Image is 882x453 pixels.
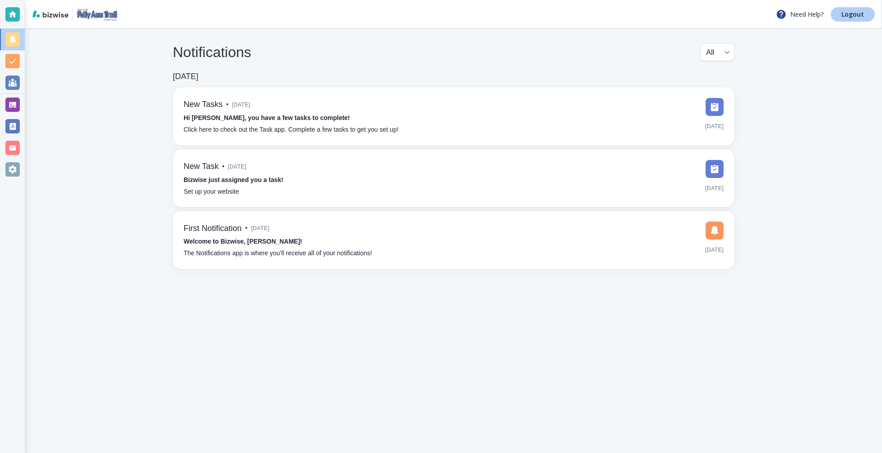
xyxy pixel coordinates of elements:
[173,72,198,82] h6: [DATE]
[184,249,372,258] p: The Notifications app is where you’ll receive all of your notifications!
[706,222,724,240] img: DashboardSidebarNotification.svg
[705,182,724,195] span: [DATE]
[705,243,724,257] span: [DATE]
[184,162,219,172] h6: New Task
[32,10,68,18] img: bizwise
[251,222,270,235] span: [DATE]
[173,44,251,61] h4: Notifications
[173,149,734,208] a: New Task•[DATE]Bizwise just assigned you a task!Set up your website[DATE]
[831,7,875,22] a: Logout
[184,125,399,135] p: Click here to check out the Task app. Complete a few tasks to get you set up!
[245,223,247,233] p: •
[184,114,350,121] strong: Hi [PERSON_NAME], you have a few tasks to complete!
[184,238,302,245] strong: Welcome to Bizwise, [PERSON_NAME]!
[184,224,242,234] h6: First Notification
[706,44,729,61] div: All
[173,211,734,269] a: First Notification•[DATE]Welcome to Bizwise, [PERSON_NAME]!The Notifications app is where you’ll ...
[228,160,247,173] span: [DATE]
[173,87,734,146] a: New Tasks•[DATE]Hi [PERSON_NAME], you have a few tasks to complete!Click here to check out the Ta...
[184,187,239,197] p: Set up your website
[232,98,251,111] span: [DATE]
[706,160,724,178] img: DashboardSidebarTasks.svg
[776,9,823,20] p: Need Help?
[184,100,223,110] h6: New Tasks
[841,11,864,18] p: Logout
[705,120,724,133] span: [DATE]
[184,176,283,183] strong: Bizwise just assigned you a task!
[226,100,229,110] p: •
[706,98,724,116] img: DashboardSidebarTasks.svg
[222,162,225,172] p: •
[76,7,119,22] img: Friends of the Polly Ann Trail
